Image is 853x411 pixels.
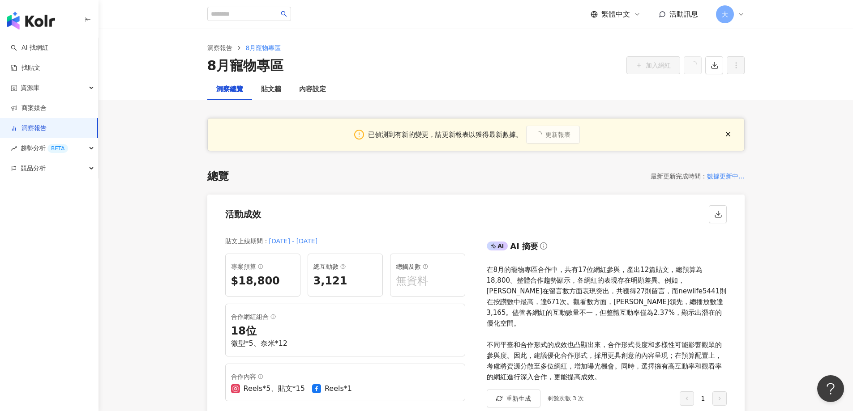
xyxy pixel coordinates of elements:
div: $18,800 [231,274,295,289]
div: 1 [680,391,727,406]
a: 商案媒合 [11,104,47,113]
span: 趨勢分析 [21,138,68,158]
div: 內容設定 [299,84,326,95]
div: 在8月的寵物專區合作中，共有17位網紅參與，產出12篇貼文，總預算為18,800。整體合作趨勢顯示，各網紅的表現存在明顯差異。例如，[PERSON_NAME]在留言數方面表現突出，共獲得27則留... [487,264,727,382]
div: 微型*5、奈米*12 [231,339,459,348]
div: 貼文牆 [261,84,281,95]
div: AIAI 摘要 [487,239,727,257]
div: 貼文上線期間 ： [225,236,269,246]
iframe: Help Scout Beacon - Open [817,375,844,402]
span: 更新報表 [545,131,570,138]
a: searchAI 找網紅 [11,43,48,52]
span: search [281,11,287,17]
a: 洞察報告 [11,124,47,133]
div: 8月寵物專區 [207,56,284,75]
span: 大 [722,9,728,19]
button: 更新報表 [526,126,580,144]
div: 專案預算 [231,261,295,272]
span: 競品分析 [21,158,46,178]
div: 數據更新中... [707,171,744,182]
span: 資源庫 [21,78,39,98]
div: Reels*1 [325,384,352,394]
img: logo [7,12,55,30]
div: 合作內容 [231,371,459,382]
div: 剩餘次數 3 次 [548,394,584,403]
span: rise [11,145,17,152]
div: Reels*5、貼文*15 [244,384,305,394]
div: 無資料 [396,274,459,289]
div: 最新更新完成時間 ： [651,171,707,182]
div: 總觸及數 [396,261,459,272]
div: 3,121 [313,274,377,289]
a: 洞察報告 [206,43,234,53]
div: 洞察總覽 [216,84,243,95]
span: 繁體中文 [601,9,630,19]
div: BETA [47,144,68,153]
div: AI [487,242,508,250]
div: [DATE] - [DATE] [269,236,318,246]
button: 加入網紅 [626,56,680,74]
span: 8月寵物專區 [246,44,281,51]
div: 合作網紅組合 [231,311,459,322]
div: 活動成效 [225,208,261,220]
span: 活動訊息 [669,10,698,18]
button: 重新生成 [487,390,540,407]
div: AI 摘要 [510,241,538,252]
div: 總覽 [207,169,229,184]
div: 18 位 [231,324,459,339]
a: 找貼文 [11,64,40,72]
span: 重新生成 [506,395,531,402]
span: loading [534,130,543,139]
div: 已偵測到有新的變更，請更新報表以獲得最新數據。 [368,129,523,140]
div: 總互動數 [313,261,377,272]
